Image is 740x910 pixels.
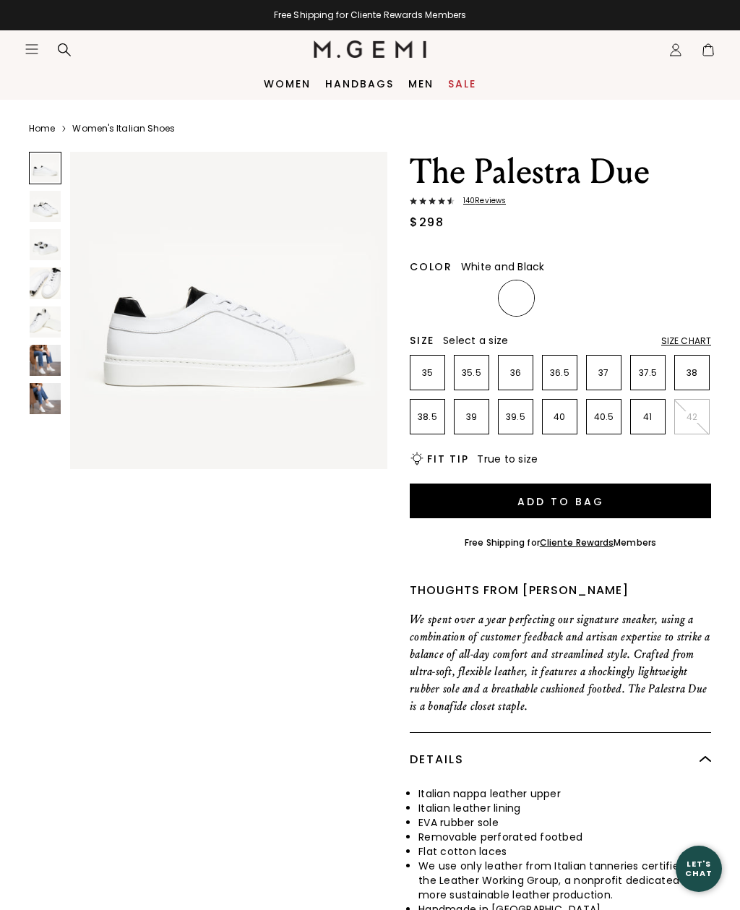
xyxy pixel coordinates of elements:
a: Men [408,78,434,90]
div: Thoughts from [PERSON_NAME] [410,582,711,599]
img: Silver [588,282,621,314]
button: Add to Bag [410,484,711,518]
div: Details [410,733,711,786]
h1: The Palestra Due [410,152,711,192]
li: We use only leather from Italian tanneries certified by the Leather Working Group, a nonprofit de... [418,859,711,902]
img: The Palestra Due [30,383,61,414]
p: 36 [499,367,533,379]
img: White [412,282,444,314]
p: 39 [455,411,489,423]
img: The Palestra Due [30,191,61,222]
li: Italian nappa leather upper [418,786,711,801]
img: White and Black [500,282,533,314]
div: Free Shipping for Members [465,537,656,549]
a: 140Reviews [410,197,711,208]
li: Italian leather lining [418,801,711,815]
a: Women's Italian Shoes [72,123,175,134]
img: The Palestra Due [30,306,61,338]
p: 40 [543,411,577,423]
img: White and Silver [544,282,577,314]
p: 35 [410,367,444,379]
img: The Palestra Due [70,152,387,469]
li: Flat cotton laces [418,844,711,859]
p: We spent over a year perfecting our signature sneaker, using a combination of customer feedback a... [410,611,711,715]
span: White and Black [461,259,545,274]
p: 37 [587,367,621,379]
a: Handbags [325,78,394,90]
p: 38 [675,367,709,379]
a: Women [264,78,311,90]
h2: Fit Tip [427,453,468,465]
a: Sale [448,78,476,90]
p: 39.5 [499,411,533,423]
p: 36.5 [543,367,577,379]
p: 41 [631,411,665,423]
span: Select a size [443,333,508,348]
a: Cliente Rewards [540,536,614,549]
img: M.Gemi [314,40,427,58]
button: Open site menu [25,42,39,56]
p: 37.5 [631,367,665,379]
h2: Size [410,335,434,346]
div: Size Chart [661,335,711,347]
p: 35.5 [455,367,489,379]
img: White and Sandstone [456,282,489,314]
p: 38.5 [410,411,444,423]
img: The Palestra Due [30,229,61,260]
span: 140 Review s [455,197,506,205]
img: The Palestra Due [30,267,61,299]
img: The Palestra Due [30,345,61,376]
span: True to size [477,452,538,466]
p: 40.5 [587,411,621,423]
div: Let's Chat [676,859,722,877]
li: Removable perforated footbed [418,830,711,844]
div: $298 [410,214,444,231]
li: EVA rubber sole [418,815,711,830]
p: 42 [675,411,709,423]
a: Home [29,123,55,134]
img: Leopard Print [632,282,665,314]
h2: Color [410,261,452,272]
